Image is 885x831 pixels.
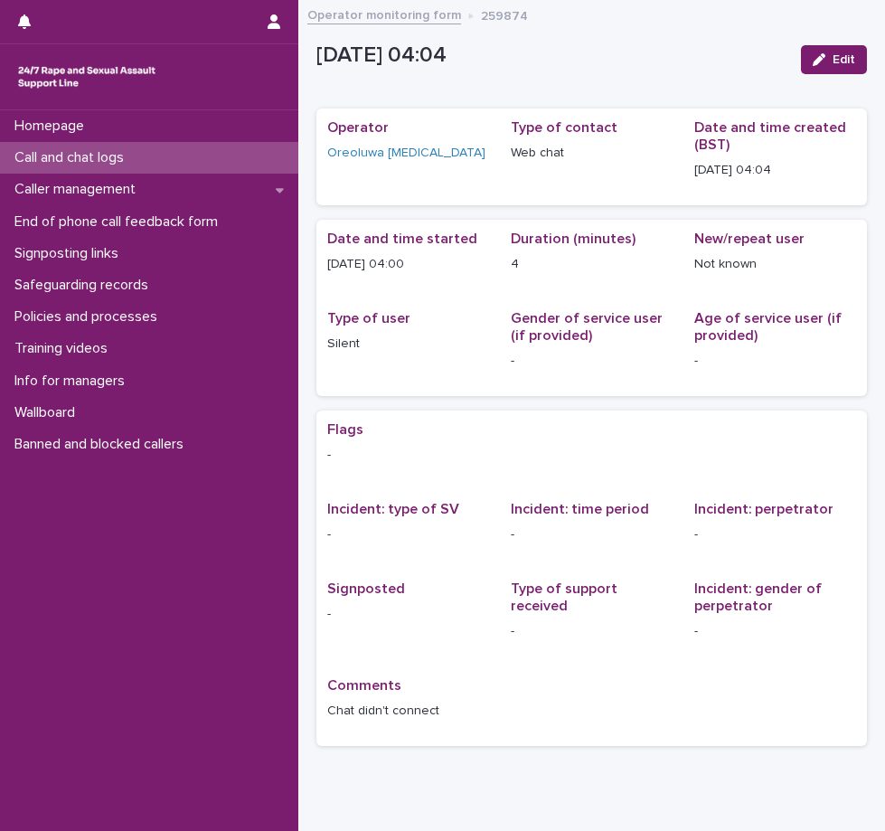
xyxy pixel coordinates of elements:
[511,255,673,274] p: 4
[327,446,856,465] p: -
[694,525,856,544] p: -
[327,231,477,246] span: Date and time started
[511,144,673,163] p: Web chat
[7,245,133,262] p: Signposting links
[327,581,405,596] span: Signposted
[511,525,673,544] p: -
[694,622,856,641] p: -
[511,120,617,135] span: Type of contact
[694,352,856,371] p: -
[694,161,856,180] p: [DATE] 04:04
[694,231,805,246] span: New/repeat user
[511,581,617,613] span: Type of support received
[307,4,461,24] a: Operator monitoring form
[7,436,198,453] p: Banned and blocked callers
[694,120,846,152] span: Date and time created (BST)
[694,502,833,516] span: Incident: perpetrator
[511,231,636,246] span: Duration (minutes)
[327,678,401,693] span: Comments
[7,181,150,198] p: Caller management
[7,308,172,326] p: Policies and processes
[801,45,867,74] button: Edit
[7,213,232,231] p: End of phone call feedback form
[7,118,99,135] p: Homepage
[511,622,673,641] p: -
[481,5,528,24] p: 259874
[511,502,649,516] span: Incident: time period
[327,255,489,274] p: [DATE] 04:00
[7,404,89,421] p: Wallboard
[327,605,489,624] p: -
[511,311,663,343] span: Gender of service user (if provided)
[694,255,856,274] p: Not known
[511,352,673,371] p: -
[327,502,459,516] span: Incident: type of SV
[327,335,489,354] p: Silent
[7,277,163,294] p: Safeguarding records
[833,53,855,66] span: Edit
[7,149,138,166] p: Call and chat logs
[316,42,786,69] p: [DATE] 04:04
[327,422,363,437] span: Flags
[327,311,410,326] span: Type of user
[327,525,489,544] p: -
[694,311,842,343] span: Age of service user (if provided)
[327,120,389,135] span: Operator
[14,59,159,95] img: rhQMoQhaT3yELyF149Cw
[694,581,822,613] span: Incident: gender of perpetrator
[7,373,139,390] p: Info for managers
[7,340,122,357] p: Training videos
[327,144,485,163] a: Oreoluwa [MEDICAL_DATA]
[327,702,856,721] p: Chat didn't connect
